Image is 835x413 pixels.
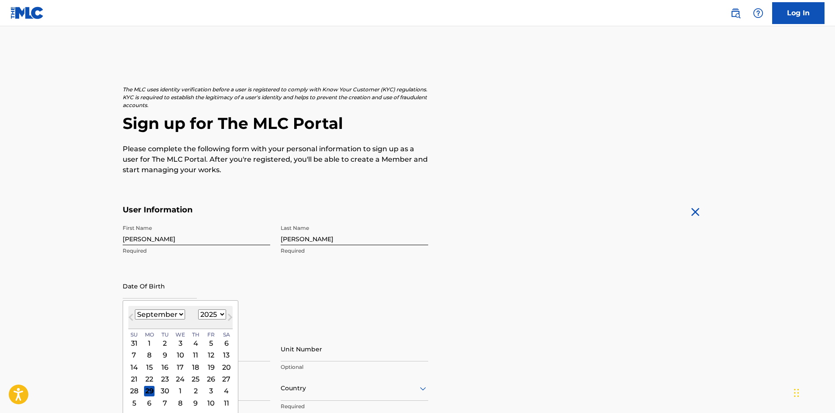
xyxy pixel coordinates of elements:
[221,362,232,372] div: Choose Saturday, September 20th, 2025
[160,362,170,372] div: Choose Tuesday, September 16th, 2025
[221,398,232,408] div: Choose Saturday, October 11th, 2025
[129,362,139,372] div: Choose Sunday, September 14th, 2025
[128,337,233,409] div: Month September, 2025
[131,331,137,339] span: Su
[221,374,232,384] div: Choose Saturday, September 27th, 2025
[144,338,155,348] div: Choose Monday, September 1st, 2025
[206,386,216,396] div: Choose Friday, October 3rd, 2025
[160,398,170,408] div: Choose Tuesday, October 7th, 2025
[175,386,186,396] div: Choose Wednesday, October 1st, 2025
[175,362,186,372] div: Choose Wednesday, September 17th, 2025
[129,350,139,361] div: Choose Sunday, September 7th, 2025
[223,331,230,339] span: Sa
[190,398,201,408] div: Choose Thursday, October 9th, 2025
[144,362,155,372] div: Choose Monday, September 15th, 2025
[753,8,763,18] img: help
[190,338,201,348] div: Choose Thursday, September 4th, 2025
[162,331,168,339] span: Tu
[160,338,170,348] div: Choose Tuesday, September 2nd, 2025
[123,144,428,175] p: Please complete the following form with your personal information to sign up as a user for The ML...
[145,331,154,339] span: Mo
[129,374,139,384] div: Choose Sunday, September 21st, 2025
[129,398,139,408] div: Choose Sunday, October 5th, 2025
[281,247,428,255] p: Required
[175,374,186,384] div: Choose Wednesday, September 24th, 2025
[144,374,155,384] div: Choose Monday, September 22nd, 2025
[160,386,170,396] div: Choose Tuesday, September 30th, 2025
[221,350,232,361] div: Choose Saturday, September 13th, 2025
[281,403,428,410] p: Required
[175,338,186,348] div: Choose Wednesday, September 3rd, 2025
[727,4,744,22] a: Public Search
[688,205,702,219] img: close
[772,2,825,24] a: Log In
[281,363,428,371] p: Optional
[123,247,270,255] p: Required
[10,7,44,19] img: MLC Logo
[175,398,186,408] div: Choose Wednesday, October 8th, 2025
[175,331,185,339] span: We
[206,374,216,384] div: Choose Friday, September 26th, 2025
[190,374,201,384] div: Choose Thursday, September 25th, 2025
[794,380,799,406] div: Drag
[175,350,186,361] div: Choose Wednesday, September 10th, 2025
[144,350,155,361] div: Choose Monday, September 8th, 2025
[207,331,214,339] span: Fr
[160,350,170,361] div: Choose Tuesday, September 9th, 2025
[129,386,139,396] div: Choose Sunday, September 28th, 2025
[206,398,216,408] div: Choose Friday, October 10th, 2025
[206,350,216,361] div: Choose Friday, September 12th, 2025
[730,8,741,18] img: search
[190,350,201,361] div: Choose Thursday, September 11th, 2025
[190,362,201,372] div: Choose Thursday, September 18th, 2025
[123,114,713,133] h2: Sign up for The MLC Portal
[190,386,201,396] div: Choose Thursday, October 2nd, 2025
[749,4,767,22] div: Help
[192,331,199,339] span: Th
[160,374,170,384] div: Choose Tuesday, September 23rd, 2025
[123,205,428,215] h5: User Information
[124,312,138,326] button: Previous Month
[123,327,713,337] h5: Personal Address
[206,338,216,348] div: Choose Friday, September 5th, 2025
[144,386,155,396] div: Choose Monday, September 29th, 2025
[221,386,232,396] div: Choose Saturday, October 4th, 2025
[206,362,216,372] div: Choose Friday, September 19th, 2025
[129,338,139,348] div: Choose Sunday, August 31st, 2025
[144,398,155,408] div: Choose Monday, October 6th, 2025
[221,338,232,348] div: Choose Saturday, September 6th, 2025
[223,312,237,326] button: Next Month
[791,371,835,413] iframe: Chat Widget
[123,86,428,109] p: The MLC uses identity verification before a user is registered to comply with Know Your Customer ...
